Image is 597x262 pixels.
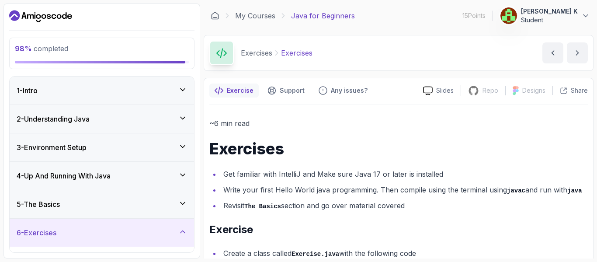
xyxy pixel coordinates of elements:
[244,203,281,210] code: The Basics
[416,86,461,95] a: Slides
[209,223,588,237] h2: Exercise
[9,9,72,23] a: Dashboard
[431,69,588,223] iframe: chat widget
[10,77,194,105] button: 1-Intro
[567,42,588,63] button: next content
[280,86,305,95] p: Support
[10,190,194,218] button: 5-The Basics
[281,48,312,58] p: Exercises
[331,86,368,95] p: Any issues?
[209,84,259,98] button: notes button
[17,142,87,153] h3: 3 - Environment Setup
[221,184,588,196] li: Write your first Hello World java programming. Then compile using the terminal using and run with
[262,84,310,98] button: Support button
[17,114,90,124] h3: 2 - Understanding Java
[17,199,60,210] h3: 5 - The Basics
[209,140,588,157] h1: Exercises
[17,227,56,238] h3: 6 - Exercises
[221,168,588,180] li: Get familiar with IntelliJ and Make sure Java 17 or later is installed
[500,7,590,24] button: user profile image[PERSON_NAME] KStudent
[521,16,578,24] p: Student
[500,7,517,24] img: user profile image
[521,7,578,16] p: [PERSON_NAME] K
[292,251,339,258] code: Exercise.java
[10,162,194,190] button: 4-Up And Running With Java
[227,86,253,95] p: Exercise
[542,42,563,63] button: previous content
[211,11,219,20] a: Dashboard
[17,85,38,96] h3: 1 - Intro
[313,84,373,98] button: Feedback button
[15,44,32,53] span: 98 %
[221,247,588,260] li: Create a class called with the following code
[241,48,272,58] p: Exercises
[17,171,111,181] h3: 4 - Up And Running With Java
[15,44,68,53] span: completed
[462,11,486,20] p: 15 Points
[10,133,194,161] button: 3-Environment Setup
[221,199,588,212] li: Revisit section and go over material covered
[560,227,588,253] iframe: chat widget
[10,105,194,133] button: 2-Understanding Java
[291,10,355,21] p: Java for Beginners
[235,10,275,21] a: My Courses
[209,117,588,129] p: ~6 min read
[10,219,194,247] button: 6-Exercises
